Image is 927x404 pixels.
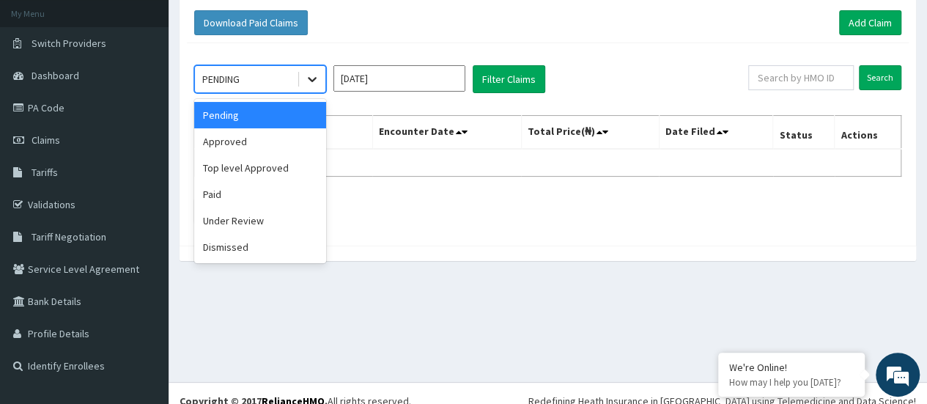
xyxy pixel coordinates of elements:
[659,116,773,150] th: Date Filed
[194,10,308,35] button: Download Paid Claims
[859,65,901,90] input: Search
[32,133,60,147] span: Claims
[835,116,901,150] th: Actions
[194,155,326,181] div: Top level Approved
[194,128,326,155] div: Approved
[194,207,326,234] div: Under Review
[773,116,835,150] th: Status
[839,10,901,35] a: Add Claim
[202,72,240,87] div: PENDING
[729,376,854,389] p: How may I help you today?
[32,166,58,179] span: Tariffs
[333,65,465,92] input: Select Month and Year
[521,116,659,150] th: Total Price(₦)
[748,65,854,90] input: Search by HMO ID
[32,230,106,243] span: Tariff Negotiation
[729,361,854,374] div: We're Online!
[194,234,326,260] div: Dismissed
[473,65,545,93] button: Filter Claims
[194,102,326,128] div: Pending
[32,69,79,82] span: Dashboard
[194,181,326,207] div: Paid
[372,116,521,150] th: Encounter Date
[32,37,106,50] span: Switch Providers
